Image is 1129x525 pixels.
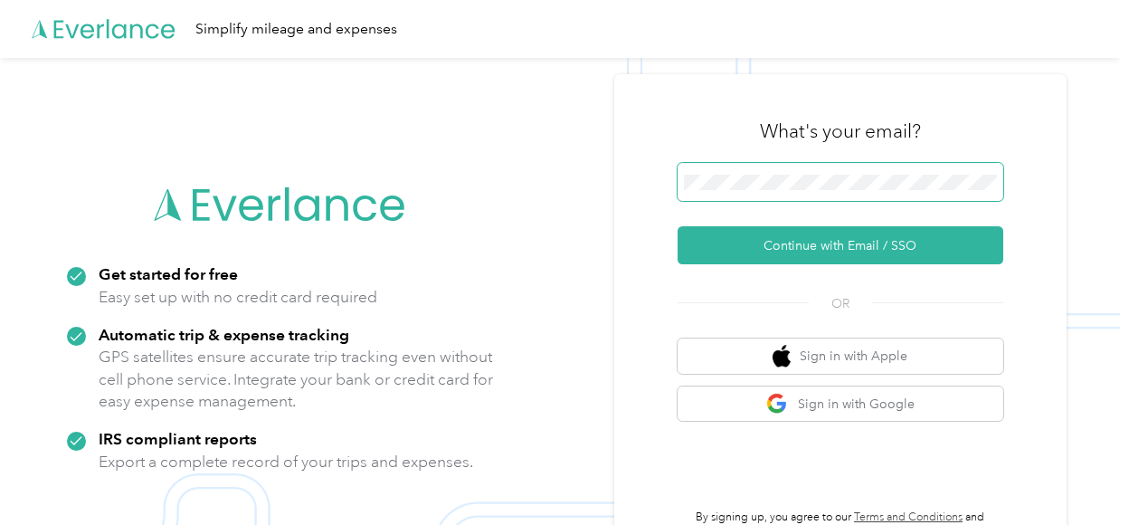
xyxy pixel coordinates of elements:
a: Terms and Conditions [854,511,963,524]
strong: Get started for free [99,264,238,283]
button: google logoSign in with Google [678,387,1003,422]
p: Easy set up with no credit card required [99,286,377,309]
strong: Automatic trip & expense tracking [99,325,349,344]
p: Export a complete record of your trips and expenses. [99,451,473,473]
span: OR [809,294,872,313]
img: apple logo [773,345,791,367]
div: Simplify mileage and expenses [195,18,397,41]
img: google logo [766,393,789,415]
strong: IRS compliant reports [99,429,257,448]
button: Continue with Email / SSO [678,226,1003,264]
h3: What's your email? [760,119,921,144]
button: apple logoSign in with Apple [678,339,1003,374]
p: GPS satellites ensure accurate trip tracking even without cell phone service. Integrate your bank... [99,346,494,413]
